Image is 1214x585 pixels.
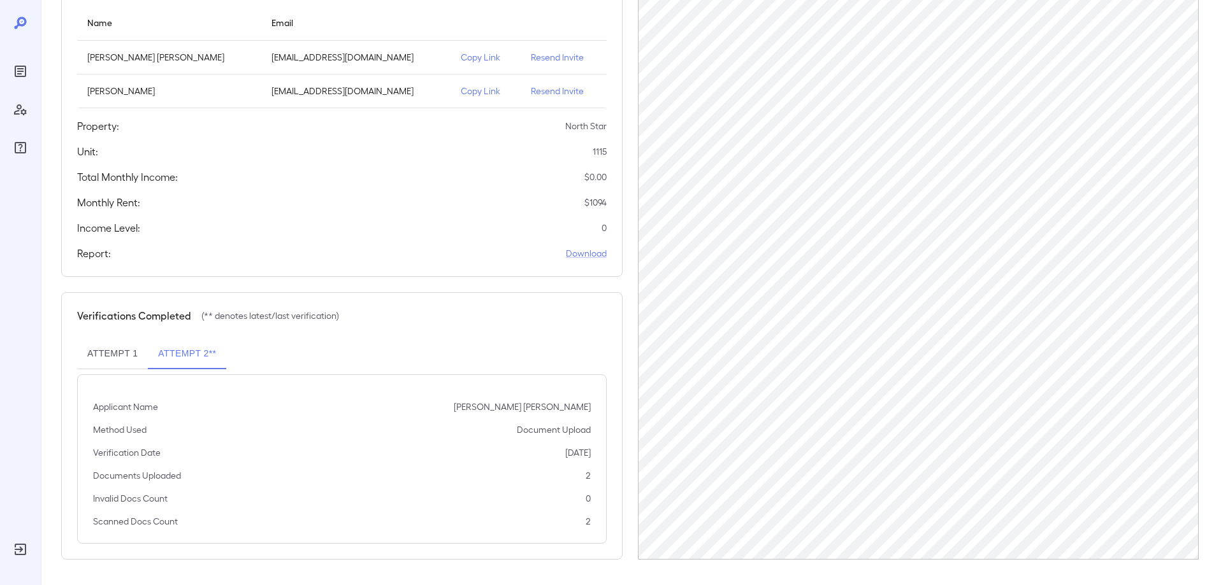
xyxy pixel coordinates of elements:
[77,220,140,236] h5: Income Level:
[87,51,251,64] p: [PERSON_NAME] [PERSON_NAME]
[565,120,607,132] p: North Star
[77,4,261,41] th: Name
[586,515,591,528] p: 2
[201,309,339,322] p: (** denotes latest/last verification)
[10,61,31,81] div: Reports
[584,171,607,183] p: $ 0.00
[148,339,226,369] button: Attempt 2**
[586,492,591,505] p: 0
[77,144,98,159] h5: Unit:
[77,339,148,369] button: Attempt 1
[271,85,441,97] p: [EMAIL_ADDRESS][DOMAIN_NAME]
[602,222,607,234] p: 0
[271,51,441,64] p: [EMAIL_ADDRESS][DOMAIN_NAME]
[77,195,140,210] h5: Monthly Rent:
[10,539,31,560] div: Log Out
[593,145,607,158] p: 1115
[93,446,161,459] p: Verification Date
[10,99,31,120] div: Manage Users
[93,423,147,436] p: Method Used
[454,400,591,413] p: [PERSON_NAME] [PERSON_NAME]
[461,85,510,97] p: Copy Link
[93,400,158,413] p: Applicant Name
[584,196,607,209] p: $ 1094
[517,423,591,436] p: Document Upload
[93,469,181,482] p: Documents Uploaded
[77,308,191,323] h5: Verifications Completed
[77,118,119,134] h5: Property:
[566,247,607,260] a: Download
[93,515,178,528] p: Scanned Docs Count
[77,246,111,261] h5: Report:
[261,4,451,41] th: Email
[531,51,596,64] p: Resend Invite
[77,4,607,108] table: simple table
[93,492,168,505] p: Invalid Docs Count
[461,51,510,64] p: Copy Link
[87,85,251,97] p: [PERSON_NAME]
[77,169,178,185] h5: Total Monthly Income:
[10,137,31,158] div: FAQ
[531,85,596,97] p: Resend Invite
[586,469,591,482] p: 2
[565,446,591,459] p: [DATE]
